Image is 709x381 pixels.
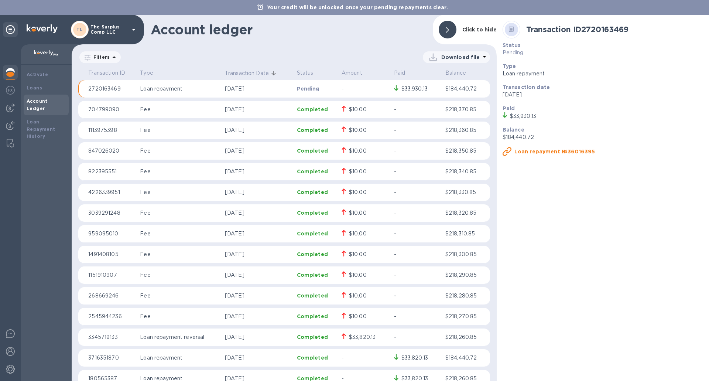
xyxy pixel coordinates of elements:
[140,69,219,77] p: Type
[394,230,439,238] p: -
[225,69,278,77] span: Transaction Date
[297,126,336,134] p: Completed
[349,292,367,300] div: $10.00
[88,85,134,93] p: 2720163469
[88,230,134,238] p: 959095010
[401,85,428,93] div: $33,930.13
[503,70,703,78] p: Loan repayment
[140,333,219,341] p: Loan repayment reversal
[140,354,219,362] p: Loan repayment
[503,127,524,133] b: Balance
[349,333,376,341] div: $33,820.13
[297,106,336,113] p: Completed
[342,354,388,362] p: -
[445,69,487,77] p: Balance
[342,69,388,77] p: Amount
[349,251,367,258] div: $10.00
[349,168,367,176] div: $10.00
[349,313,367,320] div: $10.00
[349,188,367,196] div: $10.00
[349,106,367,113] div: $10.00
[88,126,134,134] p: 1113975398
[27,98,48,111] b: Account Ledger
[394,333,439,341] p: -
[445,85,487,93] p: $184,440.72
[394,271,439,279] p: -
[27,72,48,77] b: Activate
[445,168,487,176] p: $218,340.85
[27,119,55,139] b: Loan Repayment History
[297,354,336,361] p: Completed
[394,313,439,320] p: -
[394,147,439,155] p: -
[88,188,134,196] p: 4226339951
[140,251,219,258] p: Fee
[342,85,388,93] p: -
[503,84,550,90] b: Transaction date
[140,271,219,279] p: Fee
[88,106,134,113] p: 704799090
[349,230,367,238] div: $10.00
[445,354,487,362] p: $184,440.72
[140,85,219,93] p: Loan repayment
[445,147,487,155] p: $218,350.85
[297,292,336,299] p: Completed
[90,24,127,35] p: The Surplus Comp LLC
[140,147,219,155] p: Fee
[349,209,367,217] div: $10.00
[225,333,291,341] p: [DATE]
[225,251,291,258] p: [DATE]
[503,133,703,141] p: $184,440.72
[151,22,427,37] h1: Account ledger
[225,230,291,238] p: [DATE]
[140,168,219,176] p: Fee
[88,354,134,362] p: 3716351870
[401,354,428,362] div: $33,820.13
[88,271,134,279] p: 1151910907
[503,91,703,99] p: [DATE]
[394,188,439,196] p: -
[6,86,15,95] img: Foreign exchange
[225,313,291,320] p: [DATE]
[394,106,439,113] p: -
[297,69,336,77] p: Status
[225,147,291,155] p: [DATE]
[267,4,448,10] b: Your credit will be unlocked once your pending repayments clear.
[510,112,536,120] div: $33,930.13
[394,251,439,258] p: -
[503,105,515,111] b: Paid
[225,292,291,300] p: [DATE]
[297,271,336,279] p: Completed
[140,126,219,134] p: Fee
[445,271,487,279] p: $218,290.85
[526,25,628,34] b: Transaction ID 2720163469
[503,42,521,48] b: Status
[88,333,134,341] p: 3345719133
[225,209,291,217] p: [DATE]
[140,313,219,320] p: Fee
[297,209,336,217] p: Completed
[445,292,487,300] p: $218,280.85
[88,69,134,77] p: Transaction ID
[225,188,291,196] p: [DATE]
[27,85,42,91] b: Loans
[445,251,487,258] p: $218,300.85
[27,24,58,33] img: Logo
[140,292,219,300] p: Fee
[462,27,497,33] b: Click to hide
[225,271,291,279] p: [DATE]
[88,147,134,155] p: 847026020
[441,54,480,61] p: Download file
[445,333,487,341] p: $218,260.85
[88,313,134,320] p: 2545944236
[349,126,367,134] div: $10.00
[140,106,219,113] p: Fee
[445,126,487,134] p: $218,360.85
[140,209,219,217] p: Fee
[297,147,336,154] p: Completed
[88,292,134,300] p: 268669246
[297,168,336,175] p: Completed
[445,313,487,320] p: $218,270.85
[140,188,219,196] p: Fee
[225,354,291,362] p: [DATE]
